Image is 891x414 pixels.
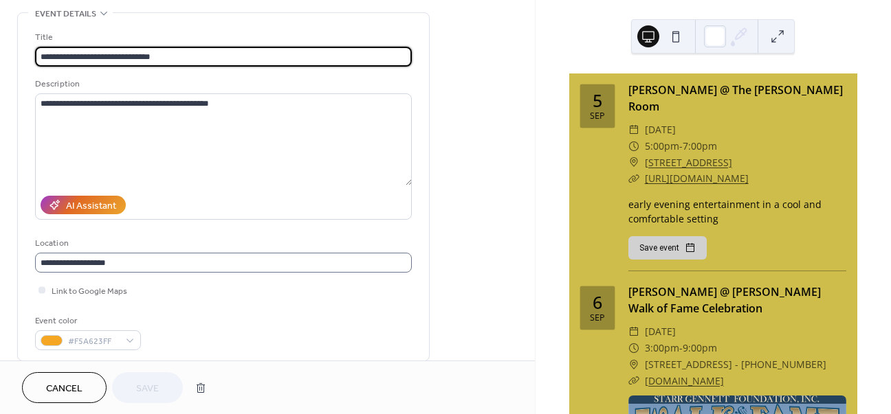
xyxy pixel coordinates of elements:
a: [URL][DOMAIN_NAME] [645,172,749,185]
button: Cancel [22,372,107,403]
span: 7:00pm [683,138,717,154]
div: 5 [593,92,602,109]
div: AI Assistant [66,199,116,214]
span: Event details [35,7,96,21]
a: [PERSON_NAME] @ [PERSON_NAME] Walk of Fame Celebration [628,284,821,316]
span: 9:00pm [683,340,717,356]
span: 3:00pm [645,340,679,356]
div: ​ [628,340,639,356]
div: ​ [628,154,639,171]
div: Sep [590,314,605,323]
div: Event color [35,314,138,328]
span: [DATE] [645,122,676,138]
div: 6 [593,294,602,311]
div: ​ [628,138,639,154]
div: ​ [628,170,639,187]
span: Link to Google Maps [52,284,127,299]
span: - [679,138,683,154]
span: #F5A623FF [68,334,119,349]
div: Sep [590,112,605,121]
div: ​ [628,122,639,138]
div: ​ [628,373,639,389]
a: [STREET_ADDRESS] [645,154,732,171]
span: Cancel [46,382,82,396]
a: [DOMAIN_NAME] [645,374,724,387]
div: ​ [628,323,639,340]
span: 5:00pm [645,138,679,154]
span: [STREET_ADDRESS] - [PHONE_NUMBER] [645,356,826,373]
button: AI Assistant [41,196,126,214]
div: Description [35,77,409,91]
div: Location [35,236,409,251]
button: Save event [628,236,707,260]
span: - [679,340,683,356]
div: ​ [628,356,639,373]
a: [PERSON_NAME] @ The [PERSON_NAME] Room [628,82,843,114]
div: Title [35,30,409,45]
span: [DATE] [645,323,676,340]
div: early evening entertainment in a cool and comfortable setting [628,197,846,226]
